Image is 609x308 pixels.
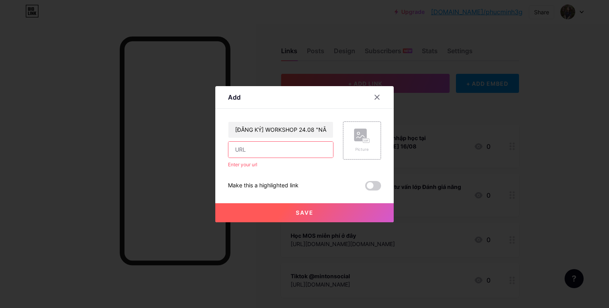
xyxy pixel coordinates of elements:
div: Add [228,92,241,102]
span: Save [296,209,314,216]
div: Enter your url [228,161,333,168]
div: Picture [354,146,370,152]
input: URL [228,142,333,158]
input: Title [228,122,333,138]
button: Save [215,203,394,222]
div: Make this a highlighted link [228,181,299,191]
